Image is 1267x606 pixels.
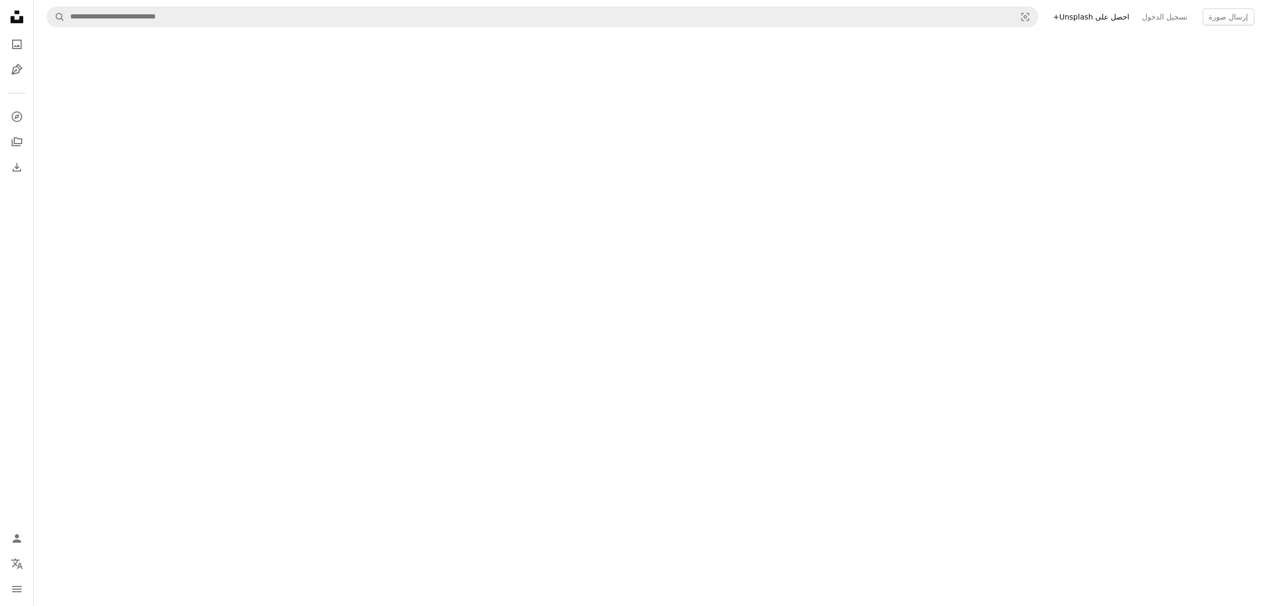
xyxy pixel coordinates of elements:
[6,157,27,178] a: سجل التنزيل
[6,106,27,127] a: يستكشف
[1142,13,1187,21] font: تسجيل الدخول
[1053,13,1130,21] font: احصل على Unsplash+
[6,6,27,30] a: الصفحة الرئيسية — Unsplash
[6,553,27,574] button: لغة
[6,34,27,55] a: الصور
[1013,7,1038,27] button: البحث البصري
[1209,13,1248,21] font: إرسال صورة
[6,59,27,80] a: الرسوم التوضيحية
[6,131,27,153] a: المجموعات
[1136,8,1194,25] a: تسجيل الدخول
[6,528,27,549] a: تسجيل الدخول / التسجيل
[1047,8,1136,25] a: احصل على Unsplash+
[47,7,65,27] button: البحث في Unsplash
[6,579,27,600] button: قائمة طعام
[1203,8,1254,25] button: إرسال صورة
[46,6,1038,27] form: البحث عن الصور المرئية في جميع أنحاء الموقع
